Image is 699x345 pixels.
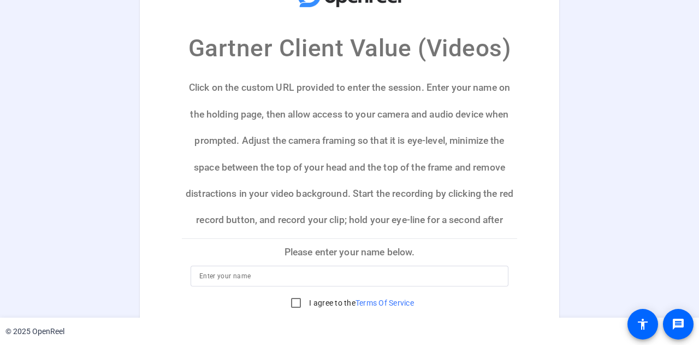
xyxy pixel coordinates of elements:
[199,270,500,283] input: Enter your name
[188,30,511,66] p: Gartner Client Value (Videos)
[636,318,649,331] mat-icon: accessibility
[5,326,64,337] div: © 2025 OpenReel
[182,239,517,265] p: Please enter your name below.
[356,299,414,307] a: Terms Of Service
[182,74,517,238] p: Click on the custom URL provided to enter the session. Enter your name on the holding page, then ...
[672,318,685,331] mat-icon: message
[307,297,414,308] label: I agree to the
